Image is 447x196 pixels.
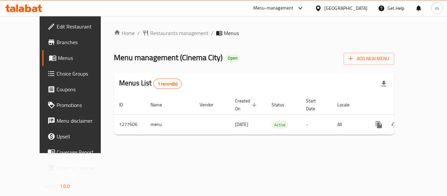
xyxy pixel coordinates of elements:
[337,101,358,109] span: Locale
[272,121,288,129] span: Active
[324,5,367,12] div: [GEOGRAPHIC_DATA]
[235,120,248,129] span: [DATE]
[60,182,70,190] span: 1.0.0
[57,23,109,30] span: Edit Restaurant
[344,53,394,65] button: Add New Menu
[150,29,208,37] span: Restaurants management
[332,115,366,134] td: All
[42,50,114,66] a: Menus
[114,115,145,134] td: 1277606
[154,81,182,87] span: 1 record(s)
[57,117,109,125] span: Menu disclaimer
[42,81,114,97] a: Coupons
[114,29,394,37] nav: breadcrumb
[387,117,402,133] button: Change Status
[42,34,114,50] a: Branches
[225,55,240,61] span: Open
[153,79,182,89] div: Total records count
[114,95,439,135] table: enhanced table
[200,101,222,109] span: Vendor
[301,115,332,134] td: -
[43,182,59,190] span: Version:
[211,29,213,37] li: /
[42,160,114,176] a: Grocery Checklist
[114,50,223,65] span: Menu management ( Cinema City )
[253,4,294,12] div: Menu-management
[57,164,109,172] span: Grocery Checklist
[435,5,439,12] span: m
[57,101,109,109] span: Promotions
[224,29,239,37] span: Menus
[376,76,392,92] div: Export file
[57,85,109,93] span: Coupons
[42,66,114,81] a: Choice Groups
[114,29,135,37] a: Home
[366,95,439,115] th: Actions
[42,129,114,144] a: Upsell
[57,148,109,156] span: Coverage Report
[58,54,109,62] span: Menus
[145,115,194,134] td: menu
[151,101,170,109] span: Name
[57,70,109,78] span: Choice Groups
[235,97,259,113] span: Created On
[119,101,132,109] span: ID
[42,144,114,160] a: Coverage Report
[42,113,114,129] a: Menu disclaimer
[57,133,109,140] span: Upsell
[142,29,208,37] a: Restaurants management
[225,54,240,62] div: Open
[272,101,293,109] span: Status
[42,19,114,34] a: Edit Restaurant
[349,55,389,63] span: Add New Menu
[371,117,387,133] button: more
[306,97,324,113] span: Start Date
[137,29,140,37] li: /
[57,38,109,46] span: Branches
[42,97,114,113] a: Promotions
[119,78,182,89] h2: Menus List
